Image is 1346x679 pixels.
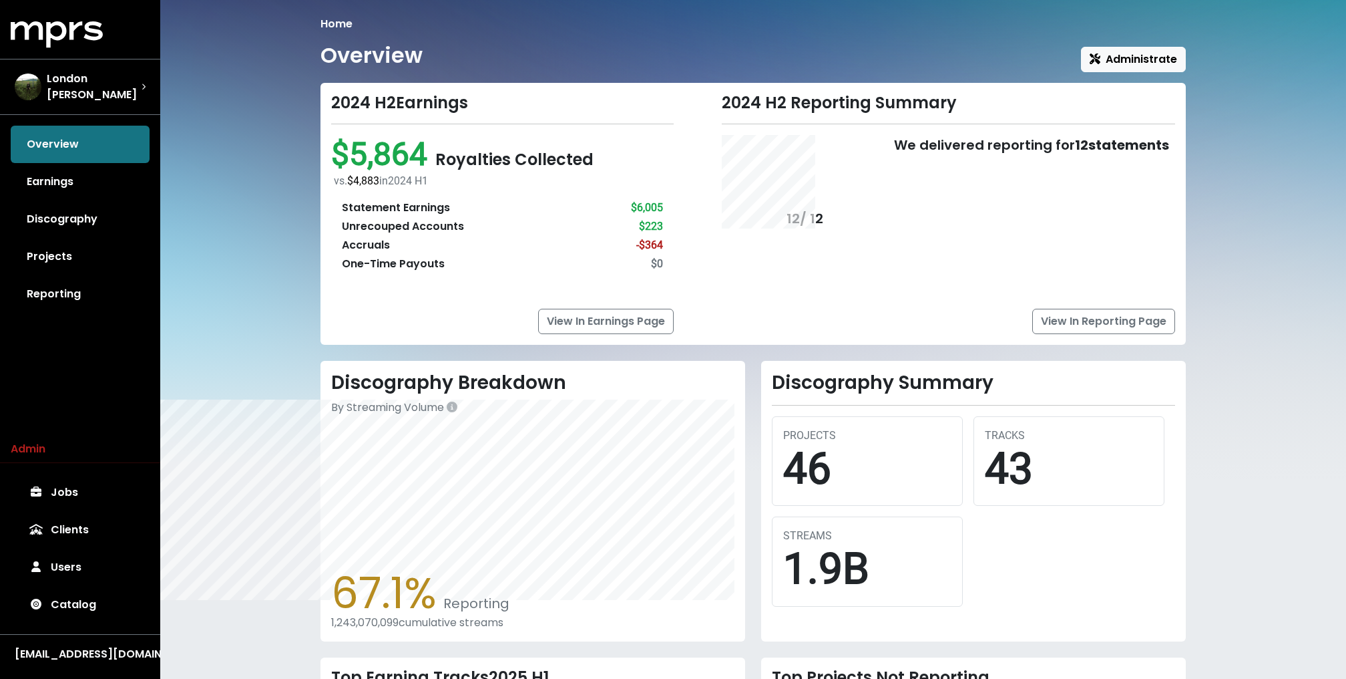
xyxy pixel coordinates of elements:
[1032,309,1175,334] a: View In Reporting Page
[11,586,150,624] a: Catalog
[331,94,674,113] div: 2024 H2 Earnings
[636,237,663,253] div: -$364
[342,237,390,253] div: Accruals
[47,71,142,103] span: London [PERSON_NAME]
[11,474,150,511] a: Jobs
[320,16,1186,32] nav: breadcrumb
[783,428,951,444] div: PROJECTS
[331,563,437,623] span: 67.1%
[342,219,464,235] div: Unrecouped Accounts
[538,309,674,334] a: View In Earnings Page
[347,174,379,187] span: $4,883
[11,549,150,586] a: Users
[722,94,1175,113] div: 2024 H2 Reporting Summary
[11,275,150,313] a: Reporting
[783,444,951,495] div: 46
[783,544,951,595] div: 1.9B
[631,200,663,216] div: $6,005
[11,646,150,663] button: [EMAIL_ADDRESS][DOMAIN_NAME]
[15,74,41,100] img: The selected account / producer
[437,594,509,613] span: Reporting
[435,148,594,170] span: Royalties Collected
[342,256,445,272] div: One-Time Payouts
[1075,136,1169,154] b: 12 statements
[11,238,150,275] a: Projects
[320,16,353,32] li: Home
[1081,47,1186,72] button: Administrate
[331,616,734,629] div: 1,243,070,099 cumulative streams
[985,428,1153,444] div: TRACKS
[11,163,150,200] a: Earnings
[320,43,423,68] h1: Overview
[11,511,150,549] a: Clients
[985,444,1153,495] div: 43
[894,135,1169,155] div: We delivered reporting for
[783,528,951,544] div: STREAMS
[639,219,663,235] div: $223
[331,400,444,415] span: By Streaming Volume
[11,200,150,238] a: Discography
[331,372,734,394] h2: Discography Breakdown
[334,173,674,189] div: vs. in 2024 H1
[15,646,146,662] div: [EMAIL_ADDRESS][DOMAIN_NAME]
[331,135,435,173] span: $5,864
[772,372,1175,394] h2: Discography Summary
[651,256,663,272] div: $0
[1090,51,1177,67] span: Administrate
[11,26,103,41] a: mprs logo
[342,200,450,216] div: Statement Earnings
